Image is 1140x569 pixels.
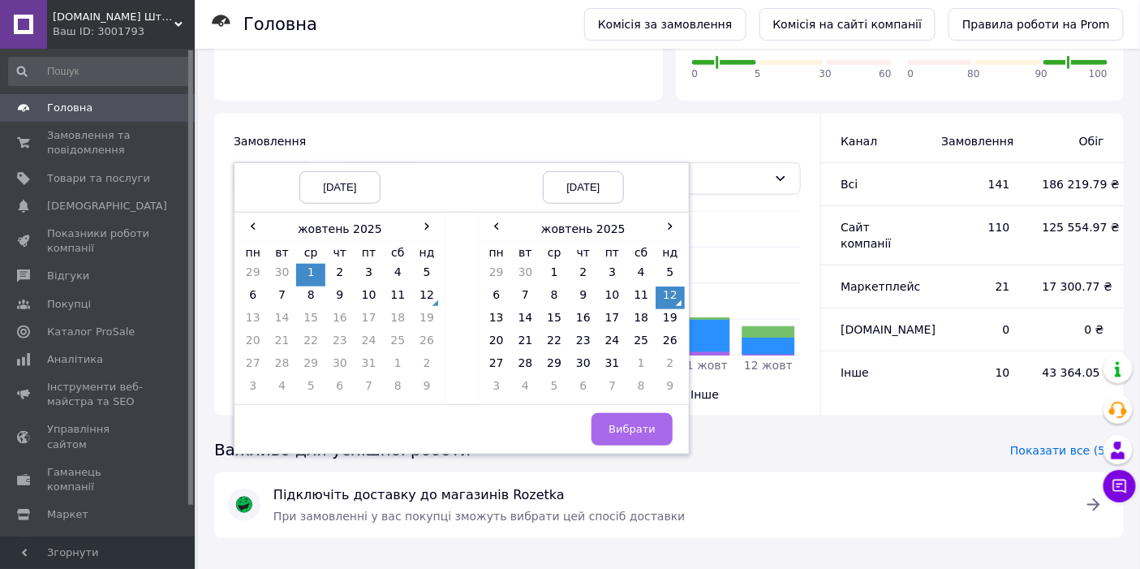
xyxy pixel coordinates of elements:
[384,287,413,309] td: 11
[656,332,685,355] td: 26
[268,264,297,287] td: 30
[540,287,569,309] td: 8
[325,309,355,332] td: 16
[755,67,761,81] span: 5
[598,377,627,400] td: 7
[942,364,1010,381] span: 10
[942,278,1010,295] span: 21
[942,176,1010,192] span: 141
[627,377,656,400] td: 8
[942,133,1010,149] span: Замовлення
[47,199,167,213] span: [DEMOGRAPHIC_DATA]
[47,380,150,409] span: Інструменти веб-майстра та SEO
[482,332,511,355] td: 20
[540,240,569,264] th: ср
[239,377,268,400] td: 3
[627,287,656,309] td: 11
[745,360,794,373] tspan: 12 жовт
[627,355,656,377] td: 1
[47,535,130,550] span: Налаштування
[511,355,540,377] td: 28
[656,240,685,264] th: нд
[592,413,673,446] button: Вибрати
[296,240,325,264] th: ср
[598,332,627,355] td: 24
[942,219,1010,235] span: 110
[214,472,1124,538] a: Підключіть доставку до магазинів RozetkaПри замовленні у вас покупці зможуть вибрати цей спосіб д...
[47,171,150,186] span: Товари та послуги
[511,264,540,287] td: 30
[1043,364,1104,381] span: 43 364.05 ₴
[680,360,729,373] tspan: 11 жовт
[299,171,381,204] div: [DATE]
[1043,219,1104,235] span: 125 554.97 ₴
[482,355,511,377] td: 27
[47,101,92,115] span: Головна
[53,24,195,39] div: Ваш ID: 3001793
[47,422,150,451] span: Управління сайтом
[412,332,441,355] td: 26
[47,465,150,494] span: Гаманець компанії
[540,332,569,355] td: 22
[325,377,355,400] td: 6
[47,128,150,157] span: Замовлення та повідомлення
[1089,67,1108,81] span: 100
[268,332,297,355] td: 21
[598,309,627,332] td: 17
[1043,133,1104,149] span: Обіг
[942,321,1010,338] span: 0
[656,309,685,332] td: 19
[511,240,540,264] th: вт
[841,221,891,250] span: Сайт компанії
[268,240,297,264] th: вт
[325,332,355,355] td: 23
[482,287,511,309] td: 6
[47,226,150,256] span: Показники роботи компанії
[569,264,598,287] td: 2
[511,309,540,332] td: 14
[384,355,413,377] td: 1
[656,287,685,309] td: 12
[412,287,441,309] td: 12
[879,67,891,81] span: 60
[412,218,441,234] span: ›
[1043,278,1104,295] span: 17 300.77 ₴
[540,377,569,400] td: 5
[412,355,441,377] td: 2
[355,377,384,400] td: 7
[234,135,306,148] span: Замовлення
[1103,470,1136,502] button: Чат з покупцем
[47,325,135,339] span: Каталог ProSale
[384,332,413,355] td: 25
[268,218,413,241] th: жовтень 2025
[569,240,598,264] th: чт
[598,287,627,309] td: 10
[239,355,268,377] td: 27
[296,309,325,332] td: 15
[243,15,317,34] h1: Головна
[820,67,832,81] span: 30
[296,287,325,309] td: 8
[273,486,1065,505] span: Підключіть доставку до магазинів Rozetka
[690,388,719,401] span: Інше
[612,170,768,188] div: Обіг
[412,240,441,264] th: нд
[627,264,656,287] td: 4
[296,332,325,355] td: 22
[543,171,624,204] div: [DATE]
[511,287,540,309] td: 7
[482,377,511,400] td: 3
[540,355,569,377] td: 29
[296,377,325,400] td: 5
[841,366,869,379] span: Інше
[47,352,103,367] span: Аналітика
[412,264,441,287] td: 5
[412,309,441,332] td: 19
[239,309,268,332] td: 13
[841,323,936,336] span: [DOMAIN_NAME]
[296,264,325,287] td: 1
[511,377,540,400] td: 4
[656,218,685,234] span: ›
[384,240,413,264] th: сб
[384,309,413,332] td: 18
